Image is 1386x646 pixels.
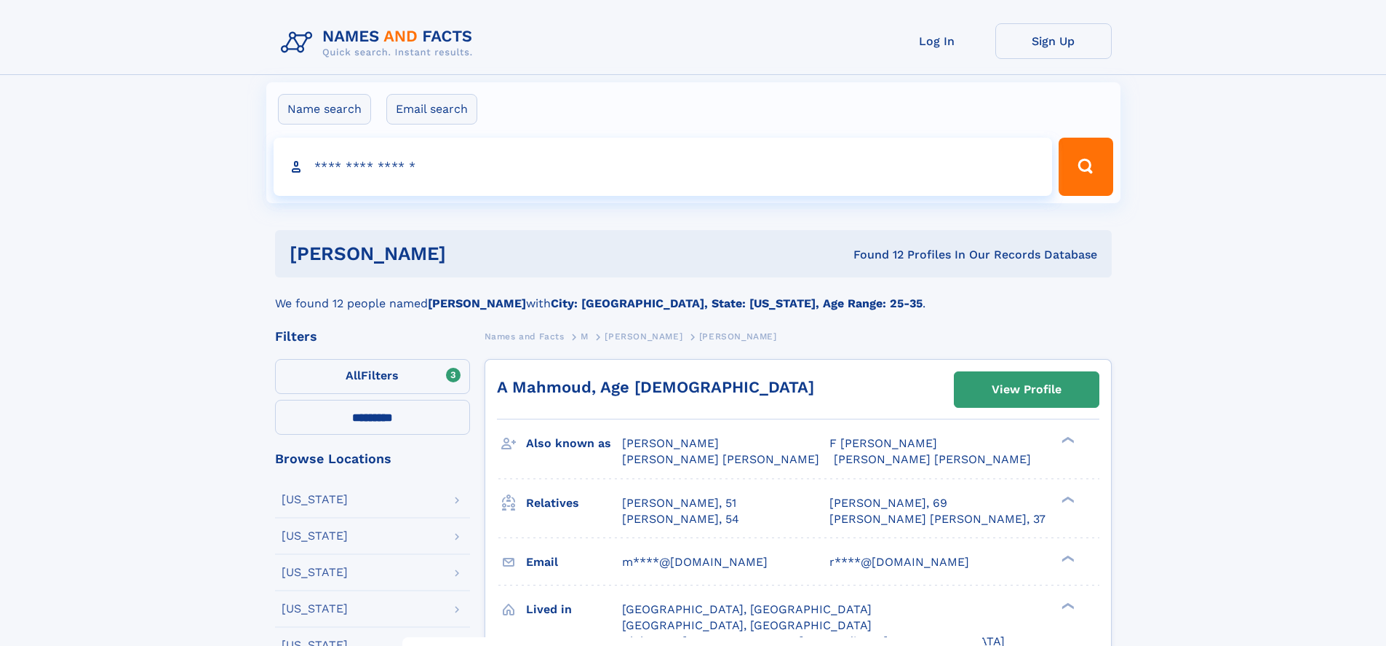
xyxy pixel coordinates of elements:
label: Name search [278,94,371,125]
div: [US_STATE] [282,494,348,505]
a: A Mahmoud, Age [DEMOGRAPHIC_DATA] [497,378,814,396]
div: ❯ [1058,495,1075,504]
a: [PERSON_NAME], 54 [622,511,739,527]
img: Logo Names and Facts [275,23,485,63]
a: Sign Up [995,23,1112,59]
label: Filters [275,359,470,394]
h1: [PERSON_NAME] [290,245,650,263]
b: City: [GEOGRAPHIC_DATA], State: [US_STATE], Age Range: 25-35 [551,296,923,310]
div: Browse Locations [275,452,470,465]
div: View Profile [992,373,1062,406]
div: ❯ [1058,554,1075,563]
a: View Profile [955,372,1099,407]
a: Names and Facts [485,327,565,345]
span: F [PERSON_NAME] [829,436,937,450]
a: M [581,327,589,345]
h3: Email [526,550,622,575]
h3: Relatives [526,491,622,516]
a: [PERSON_NAME] [605,327,682,345]
span: [GEOGRAPHIC_DATA], [GEOGRAPHIC_DATA] [622,602,872,616]
span: [GEOGRAPHIC_DATA], [GEOGRAPHIC_DATA] [622,618,872,632]
span: [PERSON_NAME] [699,331,777,342]
h3: Lived in [526,597,622,622]
div: Found 12 Profiles In Our Records Database [650,247,1097,263]
h3: Also known as [526,431,622,456]
div: Filters [275,330,470,343]
button: Search Button [1059,138,1112,196]
div: ❯ [1058,601,1075,610]
label: Email search [386,94,477,125]
a: [PERSON_NAME] [PERSON_NAME], 37 [829,511,1046,527]
a: [PERSON_NAME], 51 [622,495,736,511]
span: [PERSON_NAME] [PERSON_NAME] [834,452,1031,466]
span: M [581,331,589,342]
span: [PERSON_NAME] [622,436,719,450]
div: [US_STATE] [282,530,348,542]
div: [US_STATE] [282,567,348,578]
div: ❯ [1058,436,1075,445]
b: [PERSON_NAME] [428,296,526,310]
span: [PERSON_NAME] [PERSON_NAME] [622,452,819,466]
div: We found 12 people named with . [275,277,1112,312]
input: search input [274,138,1053,196]
div: [US_STATE] [282,603,348,615]
span: [PERSON_NAME] [605,331,682,342]
a: [PERSON_NAME], 69 [829,495,947,511]
a: Log In [879,23,995,59]
span: All [346,369,361,382]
